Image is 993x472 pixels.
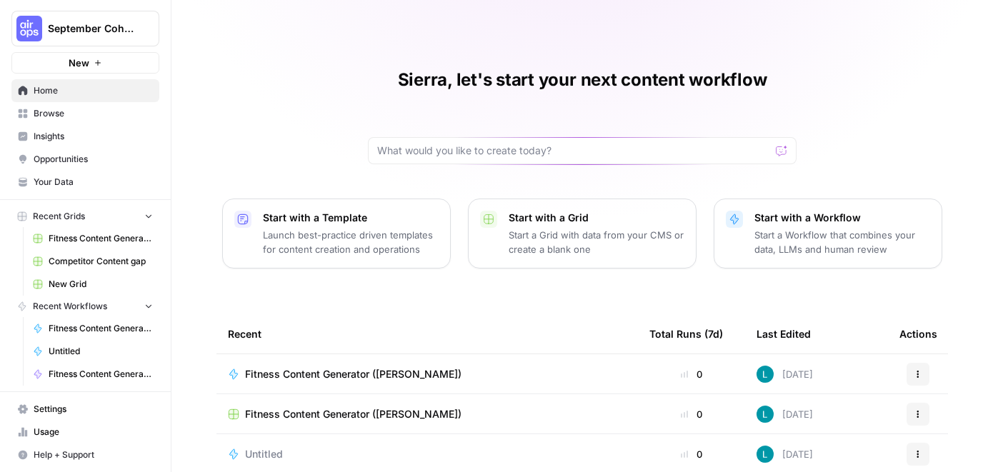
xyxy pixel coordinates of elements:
[245,407,461,421] span: Fitness Content Generator ([PERSON_NAME])
[26,363,159,386] a: Fitness Content Generator (Micah)
[757,446,813,463] div: [DATE]
[757,446,774,463] img: k0a6gqpjs5gv5ayba30r5s721kqg
[263,228,439,256] p: Launch best-practice driven templates for content creation and operations
[649,447,734,461] div: 0
[11,79,159,102] a: Home
[11,11,159,46] button: Workspace: September Cohort
[398,69,767,91] h1: Sierra, let's start your next content workflow
[468,199,697,268] button: Start with a GridStart a Grid with data from your CMS or create a blank one
[33,210,85,223] span: Recent Grids
[509,228,684,256] p: Start a Grid with data from your CMS or create a blank one
[757,406,774,423] img: k0a6gqpjs5gv5ayba30r5s721kqg
[757,314,811,353] div: Last Edited
[228,367,627,381] a: Fitness Content Generator ([PERSON_NAME])
[34,153,153,166] span: Opportunities
[899,314,937,353] div: Actions
[11,171,159,194] a: Your Data
[11,296,159,317] button: Recent Workflows
[263,211,439,225] p: Start with a Template
[509,211,684,225] p: Start with a Grid
[16,16,42,41] img: September Cohort Logo
[245,447,283,461] span: Untitled
[49,255,153,268] span: Competitor Content gap
[26,273,159,296] a: New Grid
[228,447,627,461] a: Untitled
[11,52,159,74] button: New
[49,278,153,291] span: New Grid
[11,102,159,125] a: Browse
[11,443,159,466] button: Help + Support
[714,199,942,268] button: Start with a WorkflowStart a Workflow that combines your data, LLMs and human review
[222,199,451,268] button: Start with a TemplateLaunch best-practice driven templates for content creation and operations
[48,21,134,36] span: September Cohort
[49,368,153,381] span: Fitness Content Generator (Micah)
[34,403,153,416] span: Settings
[228,407,627,421] a: Fitness Content Generator ([PERSON_NAME])
[26,250,159,273] a: Competitor Content gap
[34,107,153,120] span: Browse
[34,176,153,189] span: Your Data
[228,314,627,353] div: Recent
[49,322,153,335] span: Fitness Content Generator ([PERSON_NAME])
[49,345,153,358] span: Untitled
[754,228,930,256] p: Start a Workflow that combines your data, LLMs and human review
[11,206,159,227] button: Recent Grids
[757,366,774,383] img: k0a6gqpjs5gv5ayba30r5s721kqg
[11,148,159,171] a: Opportunities
[649,314,723,353] div: Total Runs (7d)
[11,125,159,148] a: Insights
[34,130,153,143] span: Insights
[245,367,461,381] span: Fitness Content Generator ([PERSON_NAME])
[11,398,159,421] a: Settings
[26,317,159,340] a: Fitness Content Generator ([PERSON_NAME])
[649,407,734,421] div: 0
[34,84,153,97] span: Home
[34,426,153,438] span: Usage
[34,448,153,461] span: Help + Support
[757,406,813,423] div: [DATE]
[26,227,159,250] a: Fitness Content Generator ([PERSON_NAME])
[757,366,813,383] div: [DATE]
[11,421,159,443] a: Usage
[26,340,159,363] a: Untitled
[754,211,930,225] p: Start with a Workflow
[69,56,89,70] span: New
[649,367,734,381] div: 0
[49,232,153,245] span: Fitness Content Generator ([PERSON_NAME])
[33,300,107,313] span: Recent Workflows
[377,144,770,158] input: What would you like to create today?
